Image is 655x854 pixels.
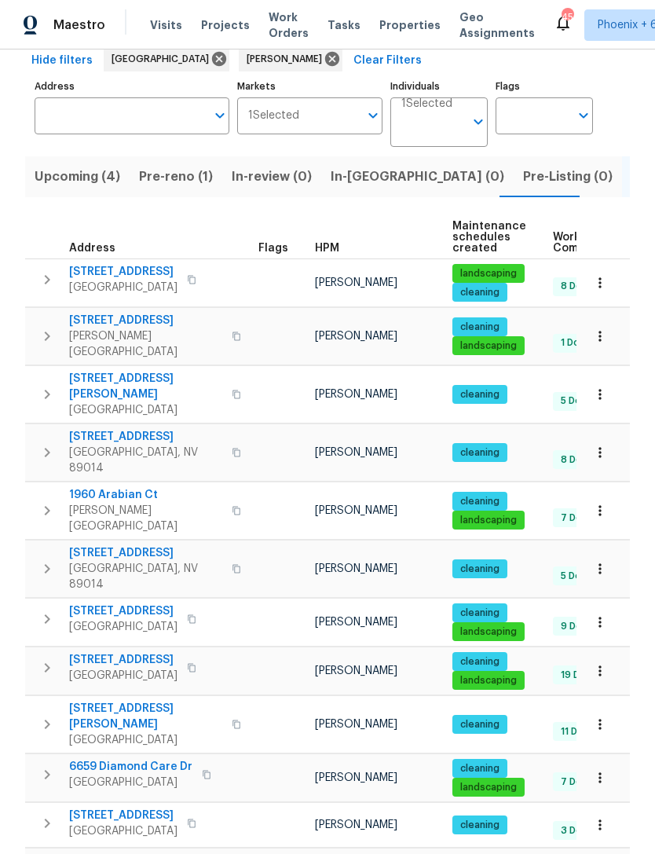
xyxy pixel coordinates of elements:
[25,46,99,75] button: Hide filters
[69,429,222,445] span: [STREET_ADDRESS]
[553,232,652,254] span: Work Order Completion
[452,221,526,254] span: Maintenance schedules created
[69,264,177,280] span: [STREET_ADDRESS]
[454,819,506,832] span: cleaning
[554,336,598,350] span: 1 Done
[554,280,600,293] span: 8 Done
[327,20,360,31] span: Tasks
[554,511,600,525] span: 7 Done
[258,243,288,254] span: Flags
[454,446,506,460] span: cleaning
[454,514,523,527] span: landscaping
[554,669,604,682] span: 19 Done
[467,111,489,133] button: Open
[496,82,593,91] label: Flags
[554,394,599,408] span: 5 Done
[454,655,506,669] span: cleaning
[331,166,504,188] span: In-[GEOGRAPHIC_DATA] (0)
[379,17,441,33] span: Properties
[454,267,523,280] span: landscaping
[554,725,602,739] span: 11 Done
[69,487,222,503] span: 1960 Arabian Ct
[69,603,177,619] span: [STREET_ADDRESS]
[353,51,422,71] span: Clear Filters
[112,51,215,67] span: [GEOGRAPHIC_DATA]
[315,447,397,458] span: [PERSON_NAME]
[315,243,339,254] span: HPM
[459,9,535,41] span: Geo Assignments
[523,166,613,188] span: Pre-Listing (0)
[315,772,397,783] span: [PERSON_NAME]
[150,17,182,33] span: Visits
[315,389,397,400] span: [PERSON_NAME]
[69,652,177,668] span: [STREET_ADDRESS]
[315,617,397,628] span: [PERSON_NAME]
[104,46,229,71] div: [GEOGRAPHIC_DATA]
[315,277,397,288] span: [PERSON_NAME]
[69,561,222,592] span: [GEOGRAPHIC_DATA], NV 89014
[347,46,428,75] button: Clear Filters
[69,313,222,328] span: [STREET_ADDRESS]
[315,331,397,342] span: [PERSON_NAME]
[139,166,213,188] span: Pre-reno (1)
[69,808,177,823] span: [STREET_ADDRESS]
[239,46,342,71] div: [PERSON_NAME]
[232,166,312,188] span: In-review (0)
[454,625,523,639] span: landscaping
[69,759,192,775] span: 6659 Diamond Care Dr
[362,104,384,126] button: Open
[69,402,222,418] span: [GEOGRAPHIC_DATA]
[454,286,506,299] span: cleaning
[269,9,309,41] span: Work Orders
[454,321,506,334] span: cleaning
[31,51,93,71] span: Hide filters
[554,453,600,467] span: 8 Done
[454,388,506,401] span: cleaning
[454,495,506,508] span: cleaning
[69,503,222,534] span: [PERSON_NAME][GEOGRAPHIC_DATA]
[69,280,177,295] span: [GEOGRAPHIC_DATA]
[201,17,250,33] span: Projects
[454,762,506,775] span: cleaning
[315,819,397,830] span: [PERSON_NAME]
[573,104,595,126] button: Open
[315,665,397,676] span: [PERSON_NAME]
[247,51,328,67] span: [PERSON_NAME]
[315,505,397,516] span: [PERSON_NAME]
[69,445,222,476] span: [GEOGRAPHIC_DATA], NV 89014
[454,339,523,353] span: landscaping
[562,9,573,25] div: 45
[35,166,120,188] span: Upcoming (4)
[237,82,383,91] label: Markets
[69,701,222,732] span: [STREET_ADDRESS][PERSON_NAME]
[69,619,177,635] span: [GEOGRAPHIC_DATA]
[315,719,397,730] span: [PERSON_NAME]
[554,824,600,838] span: 3 Done
[454,563,506,576] span: cleaning
[248,109,299,123] span: 1 Selected
[69,823,177,839] span: [GEOGRAPHIC_DATA]
[454,607,506,620] span: cleaning
[390,82,488,91] label: Individuals
[69,243,115,254] span: Address
[315,563,397,574] span: [PERSON_NAME]
[69,328,222,360] span: [PERSON_NAME][GEOGRAPHIC_DATA]
[69,732,222,748] span: [GEOGRAPHIC_DATA]
[69,371,222,402] span: [STREET_ADDRESS][PERSON_NAME]
[454,674,523,687] span: landscaping
[554,570,599,583] span: 5 Done
[454,781,523,794] span: landscaping
[554,775,600,789] span: 7 Done
[69,545,222,561] span: [STREET_ADDRESS]
[53,17,105,33] span: Maestro
[35,82,229,91] label: Address
[209,104,231,126] button: Open
[454,718,506,731] span: cleaning
[401,97,452,111] span: 1 Selected
[554,620,600,633] span: 9 Done
[69,775,192,790] span: [GEOGRAPHIC_DATA]
[69,668,177,684] span: [GEOGRAPHIC_DATA]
